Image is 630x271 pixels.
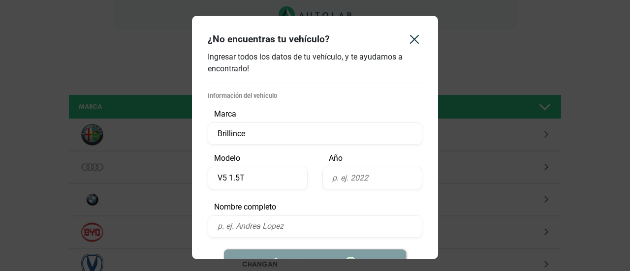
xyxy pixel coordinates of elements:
p: Marca [208,108,422,120]
p: Modelo [208,152,308,164]
p: Información del vehículo [208,91,422,100]
input: ¿Que vehículo tienes? [208,122,422,145]
p: Nombre completo [208,201,422,213]
input: p. ej. 2022 [322,167,422,189]
p: Año [322,152,422,164]
button: Close [399,24,430,55]
input: p. ej. Andrea Lopez [208,215,422,238]
input: p. ej. aveo [208,167,308,189]
h4: ¿No encuentras tu vehículo? [208,33,330,45]
p: Ingresar todos los datos de tu vehículo, y te ayudamos a encontrarlo! [208,51,422,75]
img: Whatsapp icon [345,256,357,268]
